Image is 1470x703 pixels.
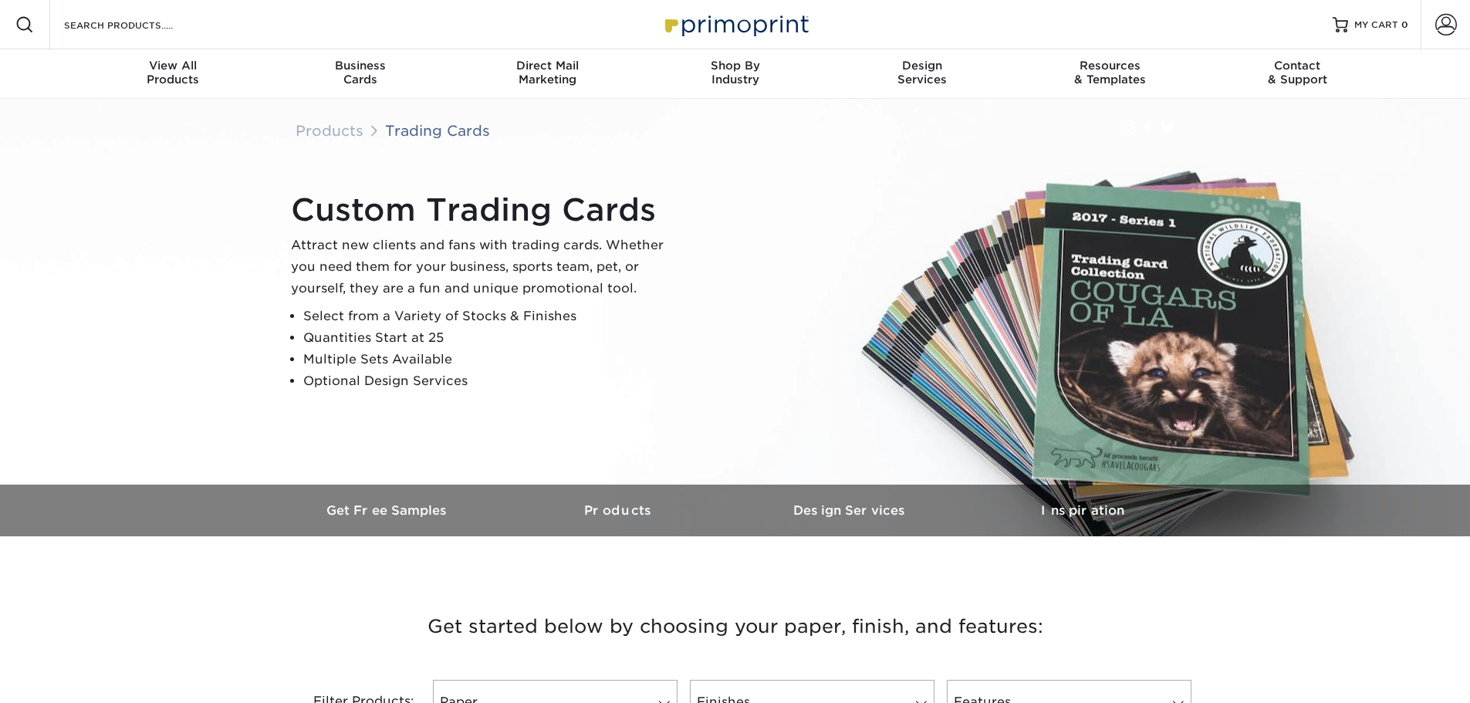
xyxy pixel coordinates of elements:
[454,49,641,99] a: Direct MailMarketing
[1401,19,1408,30] span: 0
[829,49,1016,99] a: DesignServices
[266,49,454,99] a: BusinessCards
[829,59,1016,86] div: Services
[303,306,677,327] li: Select from a Variety of Stocks & Finishes
[641,59,829,86] div: Industry
[79,49,267,99] a: View AllProducts
[296,122,363,139] a: Products
[967,485,1198,536] a: Inspiration
[291,235,677,299] p: Attract new clients and fans with trading cards. Whether you need them for your business, sports ...
[79,59,267,86] div: Products
[454,59,641,73] span: Direct Mail
[735,503,967,518] h3: Design Services
[303,327,677,349] li: Quantities Start at 25
[504,485,735,536] a: Products
[1204,59,1391,86] div: & Support
[1204,59,1391,73] span: Contact
[735,485,967,536] a: Design Services
[303,370,677,392] li: Optional Design Services
[272,503,504,518] h3: Get Free Samples
[504,503,735,518] h3: Products
[303,349,677,370] li: Multiple Sets Available
[1354,19,1398,32] span: MY CART
[272,485,504,536] a: Get Free Samples
[266,59,454,73] span: Business
[641,59,829,73] span: Shop By
[658,8,813,41] img: Primoprint
[79,59,267,73] span: View All
[1204,49,1391,99] a: Contact& Support
[291,191,677,228] h1: Custom Trading Cards
[284,592,1187,661] h3: Get started below by choosing your paper, finish, and features:
[967,503,1198,518] h3: Inspiration
[63,15,213,34] input: SEARCH PRODUCTS.....
[1016,59,1204,73] span: Resources
[1016,59,1204,86] div: & Templates
[829,59,1016,73] span: Design
[1016,49,1204,99] a: Resources& Templates
[641,49,829,99] a: Shop ByIndustry
[454,59,641,86] div: Marketing
[266,59,454,86] div: Cards
[385,122,490,139] a: Trading Cards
